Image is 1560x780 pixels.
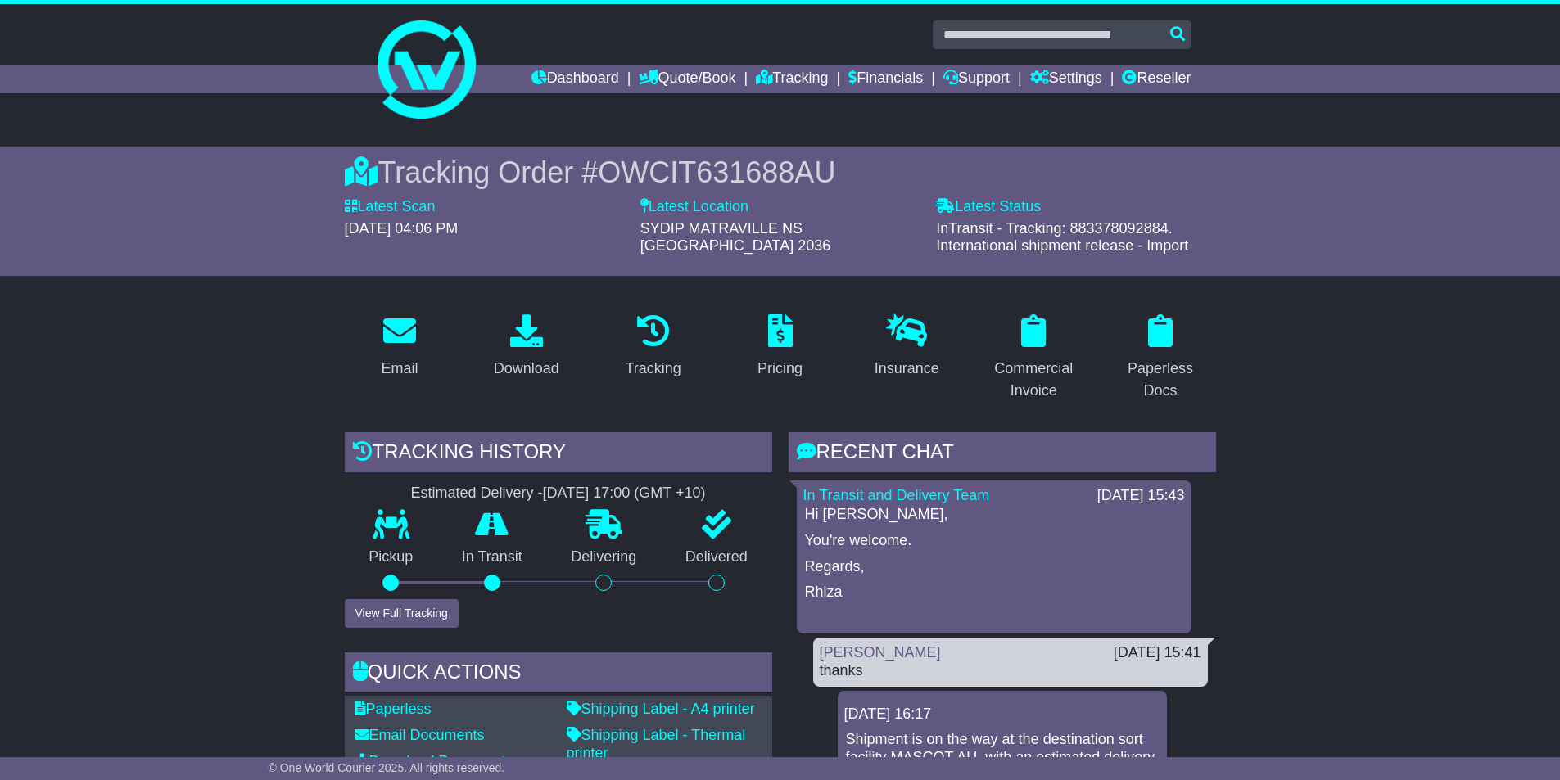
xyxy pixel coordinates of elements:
[805,584,1183,602] p: Rhiza
[820,662,1201,680] div: thanks
[345,155,1216,190] div: Tracking Order #
[805,532,1183,550] p: You're welcome.
[483,309,570,385] a: Download
[1122,65,1191,93] a: Reseller
[567,701,755,717] a: Shipping Label - A4 printer
[639,65,735,93] a: Quote/Book
[848,65,923,93] a: Financials
[345,198,436,216] label: Latest Scan
[381,358,418,380] div: Email
[1106,309,1216,408] a: Paperless Docs
[1116,358,1205,402] div: Paperless Docs
[820,644,941,661] a: [PERSON_NAME]
[437,548,547,566] p: In Transit
[756,65,828,93] a: Tracking
[345,485,772,503] div: Estimated Delivery -
[1097,487,1185,505] div: [DATE] 15:43
[805,506,1183,524] p: Hi [PERSON_NAME],
[805,558,1183,576] p: Regards,
[1114,644,1201,662] div: [DATE] 15:41
[625,358,681,380] div: Tracking
[269,761,505,774] span: © One World Courier 2025. All rights reserved.
[661,548,772,566] p: Delivered
[1030,65,1102,93] a: Settings
[844,706,1160,724] div: [DATE] 16:17
[936,220,1188,255] span: InTransit - Tracking: 883378092884. International shipment release - Import
[989,358,1078,402] div: Commercial Invoice
[494,358,559,380] div: Download
[936,198,1041,216] label: Latest Status
[803,487,990,503] a: In Transit and Delivery Team
[355,753,513,769] a: Download Documents
[979,309,1089,408] a: Commercial Invoice
[355,701,432,717] a: Paperless
[370,309,428,385] a: Email
[345,599,459,628] button: View Full Tracking
[875,358,939,380] div: Insurance
[598,156,835,189] span: OWCIT631688AU
[640,198,748,216] label: Latest Location
[747,309,813,385] a: Pricing
[640,220,830,255] span: SYDIP MATRAVILLE NS [GEOGRAPHIC_DATA] 2036
[345,652,772,697] div: Quick Actions
[345,548,438,566] p: Pickup
[543,485,706,503] div: [DATE] 17:00 (GMT +10)
[567,727,746,761] a: Shipping Label - Thermal printer
[547,548,662,566] p: Delivering
[864,309,950,385] a: Insurance
[757,358,803,380] div: Pricing
[943,65,1010,93] a: Support
[614,309,691,385] a: Tracking
[531,65,619,93] a: Dashboard
[345,432,772,476] div: Tracking history
[355,727,485,743] a: Email Documents
[789,432,1216,476] div: RECENT CHAT
[345,220,459,237] span: [DATE] 04:06 PM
